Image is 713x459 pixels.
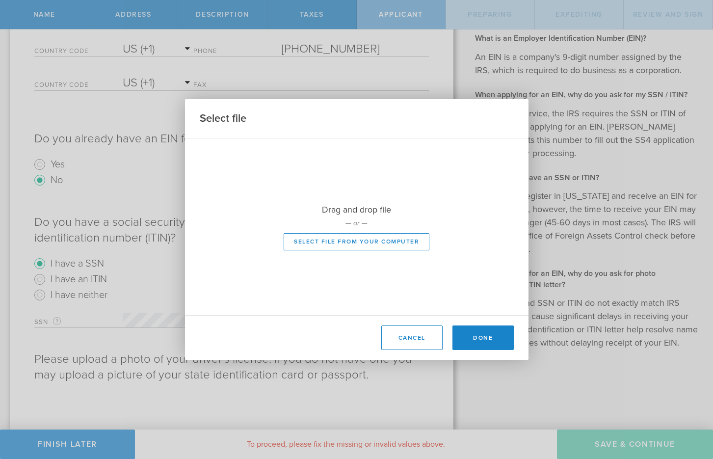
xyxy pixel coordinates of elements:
p: Drag and drop file [185,203,528,216]
button: Select file from your computer [284,233,429,250]
iframe: Chat Widget [664,382,713,430]
em: — or — [345,219,368,227]
button: Done [452,325,514,350]
button: Cancel [381,325,443,350]
h2: Select file [200,111,246,126]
